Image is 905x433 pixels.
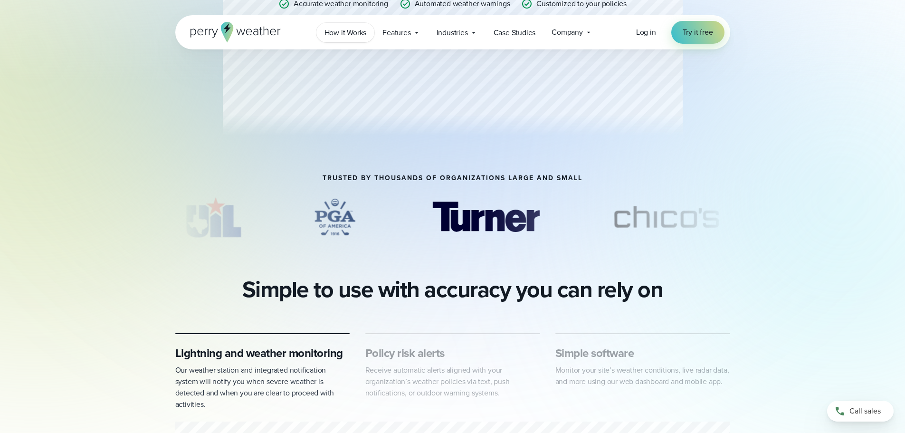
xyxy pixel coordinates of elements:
h3: Simple software [555,346,730,361]
h2: TRUSTED BY THOUSANDS OF ORGANIZATIONS LARGE AND SMALL [323,174,582,182]
h3: Policy risk alerts [365,346,540,361]
img: Turner-Construction_1.svg [418,193,553,241]
p: Monitor your site’s weather conditions, live radar data, and more using our web dashboard and mob... [555,365,730,387]
a: Case Studies [486,23,544,42]
h2: Simple to use with accuracy you can rely on [242,276,663,303]
div: slideshow [175,193,730,246]
img: Chicos.svg [599,193,734,241]
div: 3 of 69 [418,193,553,241]
a: Log in [636,27,656,38]
span: How it Works [324,27,367,38]
span: Call sales [849,405,881,417]
div: 2 of 69 [296,193,372,241]
span: Features [382,27,410,38]
img: PGA.svg [296,193,372,241]
div: 1 of 69 [175,193,251,241]
span: Industries [437,27,468,38]
span: Try it free [683,27,713,38]
img: UIL.svg [175,193,251,241]
a: How it Works [316,23,375,42]
p: Our weather station and integrated notification system will notify you when severe weather is det... [175,365,350,410]
span: Company [552,27,583,38]
h3: Lightning and weather monitoring [175,346,350,361]
div: 4 of 69 [599,193,734,241]
span: Case Studies [494,27,536,38]
p: Receive automatic alerts aligned with your organization’s weather policies via text, push notific... [365,365,540,399]
a: Try it free [671,21,724,44]
a: Call sales [827,401,894,422]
